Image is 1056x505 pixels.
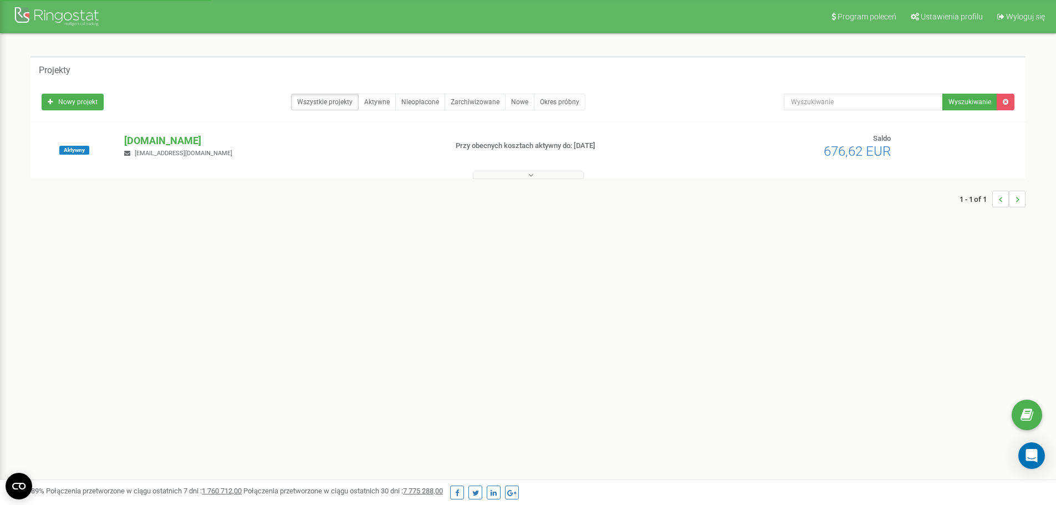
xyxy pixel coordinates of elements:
[403,487,443,495] u: 7 775 288,00
[6,473,32,499] button: Open CMP widget
[395,94,445,110] a: Nieopłacone
[202,487,242,495] u: 1 760 712,00
[824,144,891,159] span: 676,62 EUR
[445,94,506,110] a: Zarchiwizowane
[838,12,896,21] span: Program poleceń
[534,94,585,110] a: Okres próbny
[942,94,997,110] button: Wyszukiwanie
[784,94,943,110] input: Wyszukiwanie
[873,134,891,142] span: Saldo
[243,487,443,495] span: Połączenia przetworzone w ciągu ostatnich 30 dni :
[456,141,686,151] p: Przy obecnych kosztach aktywny do: [DATE]
[358,94,396,110] a: Aktywne
[124,134,437,148] p: [DOMAIN_NAME]
[42,94,104,110] a: Nowy projekt
[960,180,1026,218] nav: ...
[46,487,242,495] span: Połączenia przetworzone w ciągu ostatnich 7 dni :
[505,94,534,110] a: Nowe
[921,12,983,21] span: Ustawienia profilu
[59,146,89,155] span: Aktywny
[960,191,992,207] span: 1 - 1 of 1
[135,150,232,157] span: [EMAIL_ADDRESS][DOMAIN_NAME]
[1006,12,1045,21] span: Wyloguj się
[291,94,359,110] a: Wszystkie projekty
[39,65,70,75] h5: Projekty
[1018,442,1045,469] div: Open Intercom Messenger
